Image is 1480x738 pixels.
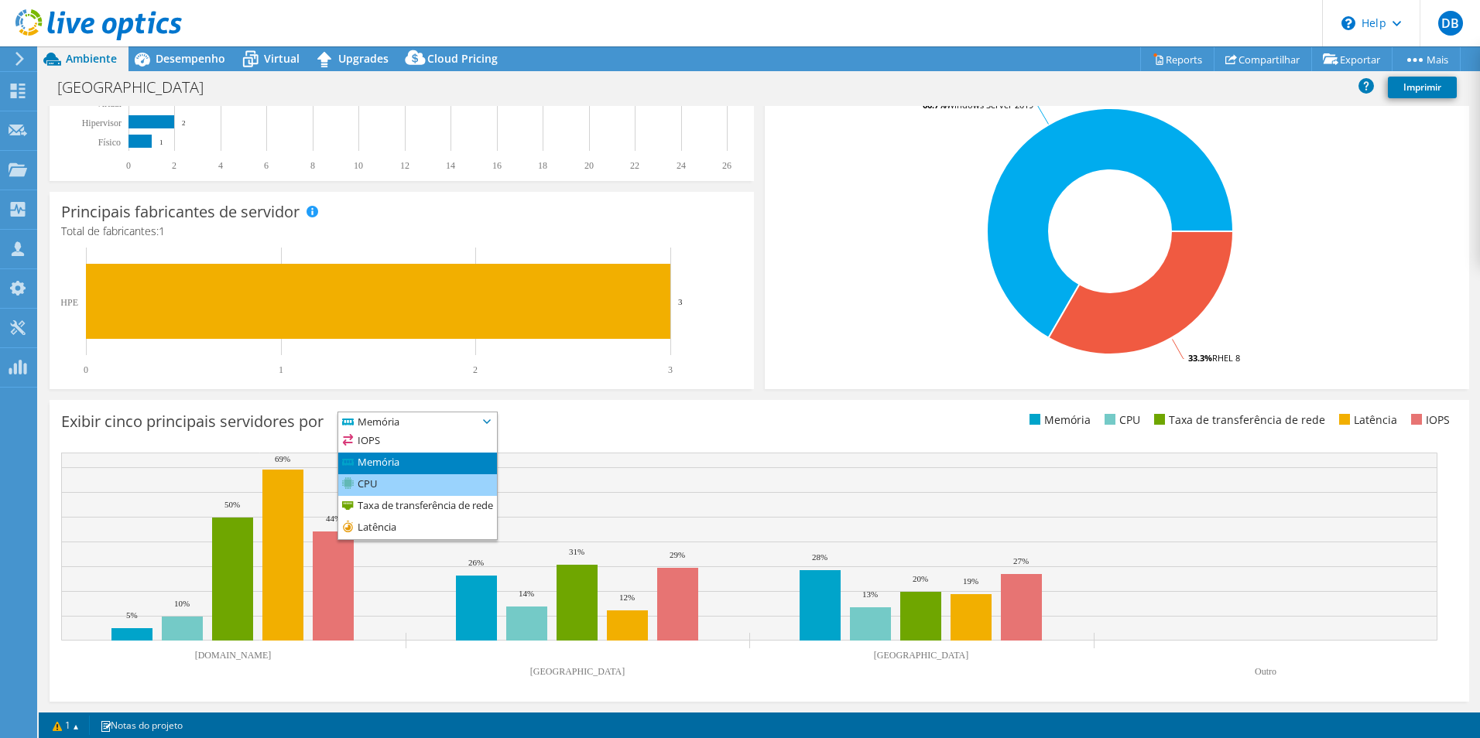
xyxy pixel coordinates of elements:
[519,589,534,598] text: 14%
[126,610,138,620] text: 5%
[812,552,827,562] text: 28%
[159,138,163,146] text: 1
[678,297,683,306] text: 3
[354,160,363,171] text: 10
[538,160,547,171] text: 18
[195,650,272,661] text: [DOMAIN_NAME]
[677,160,686,171] text: 24
[630,160,639,171] text: 22
[1214,47,1312,71] a: Compartilhar
[722,160,731,171] text: 26
[66,51,117,66] span: Ambiente
[1026,412,1091,429] li: Memória
[1392,47,1461,71] a: Mais
[338,518,497,539] li: Latência
[61,223,742,240] h4: Total de fabricantes:
[569,547,584,556] text: 31%
[338,453,497,474] li: Memória
[84,364,88,375] text: 0
[874,650,968,661] text: [GEOGRAPHIC_DATA]
[492,160,502,171] text: 16
[279,364,283,375] text: 1
[913,574,928,583] text: 20%
[50,79,228,96] h1: [GEOGRAPHIC_DATA]
[1140,47,1214,71] a: Reports
[427,51,498,66] span: Cloud Pricing
[1188,352,1212,364] tspan: 33.3%
[310,160,315,171] text: 8
[963,576,978,586] text: 19%
[275,454,290,463] text: 69%
[126,160,131,171] text: 0
[670,550,685,559] text: 29%
[89,716,194,735] a: Notas do projeto
[862,589,878,599] text: 13%
[1335,412,1397,429] li: Latência
[159,224,165,238] span: 1
[468,558,484,567] text: 26%
[338,474,497,496] li: CPU
[1407,412,1450,429] li: IOPS
[1341,16,1355,30] svg: \n
[473,364,478,375] text: 2
[338,51,389,66] span: Upgrades
[61,203,300,220] h3: Principais fabricantes de servidor
[1438,11,1463,36] span: DB
[82,118,122,128] text: Hipervisor
[530,666,625,677] text: [GEOGRAPHIC_DATA]
[338,496,497,518] li: Taxa de transferência de rede
[1311,47,1393,71] a: Exportar
[172,160,176,171] text: 2
[218,160,223,171] text: 4
[1013,556,1029,565] text: 27%
[1388,77,1457,98] a: Imprimir
[619,593,635,602] text: 12%
[446,160,455,171] text: 14
[264,160,269,171] text: 6
[400,160,409,171] text: 12
[668,364,673,375] text: 3
[42,716,90,735] a: 1
[264,51,300,66] span: Virtual
[182,119,186,127] text: 2
[1101,412,1140,429] li: CPU
[584,160,594,171] text: 20
[1150,412,1325,429] li: Taxa de transferência de rede
[338,412,478,431] span: Memória
[224,500,240,509] text: 50%
[156,51,225,66] span: Desempenho
[1255,666,1276,677] text: Outro
[60,297,78,308] text: HPE
[1212,352,1240,364] tspan: RHEL 8
[174,599,190,608] text: 10%
[326,514,341,523] text: 44%
[98,137,121,148] tspan: Físico
[338,431,497,453] li: IOPS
